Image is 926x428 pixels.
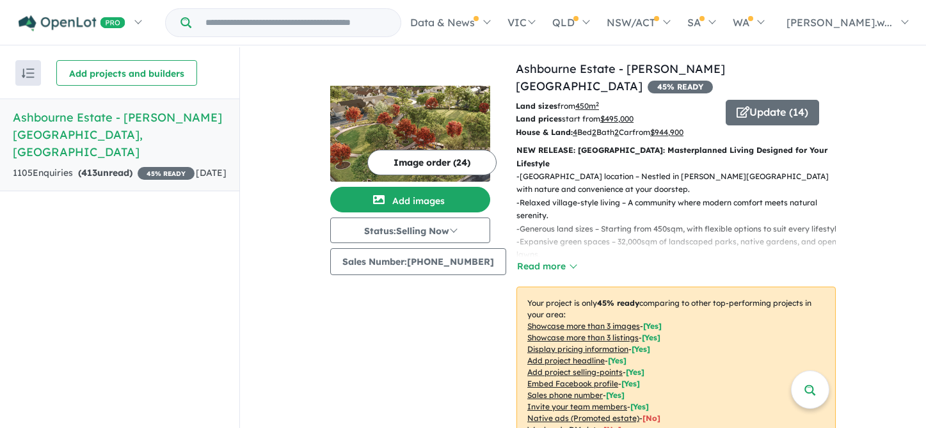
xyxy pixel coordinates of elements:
[575,101,599,111] u: 450 m
[527,390,603,400] u: Sales phone number
[527,367,623,377] u: Add project selling-points
[527,379,618,388] u: Embed Facebook profile
[81,167,97,178] span: 413
[516,114,562,123] b: Land prices
[527,356,605,365] u: Add project headline
[597,298,639,308] b: 45 % ready
[367,150,497,175] button: Image order (24)
[335,65,485,81] img: Ashbourne Estate - Moss Vale Logo
[527,333,639,342] u: Showcase more than 3 listings
[786,16,892,29] span: [PERSON_NAME].w...
[626,367,644,377] span: [ Yes ]
[516,100,716,113] p: from
[614,127,619,137] u: 2
[19,15,125,31] img: Openlot PRO Logo White
[22,68,35,78] img: sort.svg
[596,100,599,107] sup: 2
[527,413,639,423] u: Native ads (Promoted estate)
[632,344,650,354] span: [ Yes ]
[648,81,713,93] span: 45 % READY
[608,356,627,365] span: [ Yes ]
[516,196,846,223] p: - Relaxed village-style living – A community where modern comfort meets natural serenity.
[516,126,716,139] p: Bed Bath Car from
[726,100,819,125] button: Update (14)
[643,321,662,331] span: [ Yes ]
[330,218,490,243] button: Status:Selling Now
[621,379,640,388] span: [ Yes ]
[194,9,398,36] input: Try estate name, suburb, builder or developer
[516,61,725,93] a: Ashbourne Estate - [PERSON_NAME][GEOGRAPHIC_DATA]
[600,114,634,123] u: $ 495,000
[516,223,846,235] p: - Generous land sizes – Starting from 450sqm, with flexible options to suit every lifestyle.
[330,187,490,212] button: Add images
[516,127,573,137] b: House & Land:
[527,344,628,354] u: Display pricing information
[516,259,577,274] button: Read more
[606,390,625,400] span: [ Yes ]
[630,402,649,411] span: [ Yes ]
[78,167,132,178] strong: ( unread)
[527,321,640,331] u: Showcase more than 3 images
[527,402,627,411] u: Invite your team members
[643,413,660,423] span: [No]
[592,127,596,137] u: 2
[330,248,506,275] button: Sales Number:[PHONE_NUMBER]
[138,167,195,180] span: 45 % READY
[13,166,195,181] div: 1105 Enquir ies
[516,101,557,111] b: Land sizes
[516,235,846,262] p: - Expansive green spaces – 32,000sqm of landscaped parks, native gardens, and open lawns.
[516,170,846,196] p: - [GEOGRAPHIC_DATA] location – Nestled in [PERSON_NAME][GEOGRAPHIC_DATA] with nature and convenie...
[196,167,227,178] span: [DATE]
[642,333,660,342] span: [ Yes ]
[516,144,836,170] p: NEW RELEASE: [GEOGRAPHIC_DATA]: Masterplanned Living Designed for Your Lifestyle
[573,127,577,137] u: 4
[650,127,683,137] u: $ 944,900
[330,86,490,182] img: Ashbourne Estate - Moss Vale
[516,113,716,125] p: start from
[56,60,197,86] button: Add projects and builders
[330,60,490,182] a: Ashbourne Estate - Moss Vale LogoAshbourne Estate - Moss Vale
[13,109,227,161] h5: Ashbourne Estate - [PERSON_NAME][GEOGRAPHIC_DATA] , [GEOGRAPHIC_DATA]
